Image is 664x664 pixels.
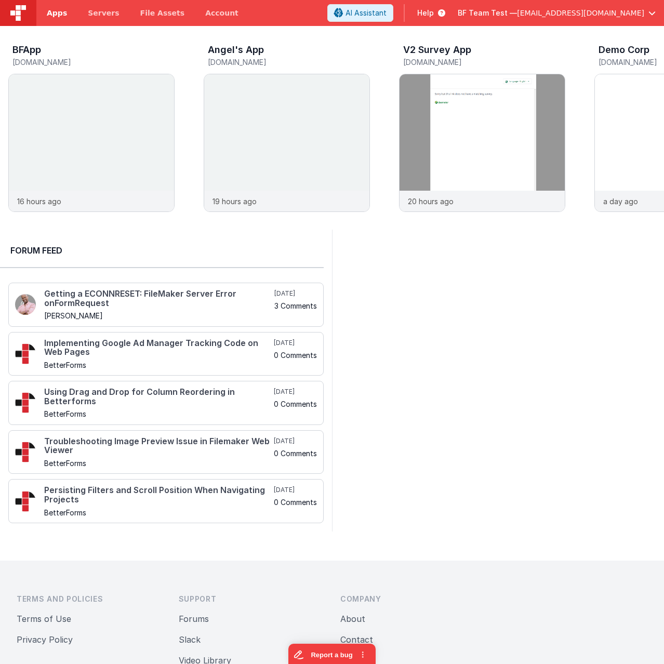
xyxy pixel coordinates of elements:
h3: Support [179,594,324,604]
h5: [DATE] [274,486,317,494]
a: Getting a ECONNRESET: FileMaker Server Error onFormRequest [PERSON_NAME] [DATE] 3 Comments [8,283,324,327]
h5: 0 Comments [274,351,317,359]
span: BF Team Test — [458,8,517,18]
button: Forums [179,613,209,625]
h5: [DATE] [274,339,317,347]
h3: Company [340,594,486,604]
a: Using Drag and Drop for Column Reordering in Betterforms BetterForms [DATE] 0 Comments [8,381,324,425]
h5: [DOMAIN_NAME] [12,58,175,66]
img: 295_2.png [15,491,36,512]
h5: BetterForms [44,410,272,418]
span: Help [417,8,434,18]
img: 295_2.png [15,442,36,462]
span: Servers [88,8,119,18]
h4: Getting a ECONNRESET: FileMaker Server Error onFormRequest [44,289,272,308]
h5: BetterForms [44,509,272,516]
h5: [DOMAIN_NAME] [208,58,370,66]
a: Persisting Filters and Scroll Position When Navigating Projects BetterForms [DATE] 0 Comments [8,479,324,523]
h3: Terms and Policies [17,594,162,604]
h4: Troubleshooting Image Preview Issue in Filemaker Web Viewer [44,437,272,455]
p: a day ago [603,196,638,207]
h5: [DOMAIN_NAME] [403,58,565,66]
h5: 0 Comments [274,400,317,408]
h3: BFApp [12,45,41,55]
h2: Forum Feed [10,244,313,257]
button: BF Team Test — [EMAIL_ADDRESS][DOMAIN_NAME] [458,8,656,18]
span: [EMAIL_ADDRESS][DOMAIN_NAME] [517,8,644,18]
h3: V2 Survey App [403,45,471,55]
button: Contact [340,633,373,646]
p: 19 hours ago [213,196,257,207]
a: Implementing Google Ad Manager Tracking Code on Web Pages BetterForms [DATE] 0 Comments [8,332,324,376]
span: Apps [47,8,67,18]
h5: [DATE] [274,388,317,396]
a: Privacy Policy [17,634,73,645]
h5: BetterForms [44,459,272,467]
img: 295_2.png [15,392,36,413]
img: 295_2.png [15,343,36,364]
h5: [DATE] [274,289,317,298]
span: File Assets [140,8,185,18]
button: About [340,613,365,625]
h4: Implementing Google Ad Manager Tracking Code on Web Pages [44,339,272,357]
h5: 0 Comments [274,449,317,457]
img: 411_2.png [15,294,36,315]
h5: [PERSON_NAME] [44,312,272,320]
h5: 3 Comments [274,302,317,310]
span: AI Assistant [346,8,387,18]
a: Terms of Use [17,614,71,624]
h4: Using Drag and Drop for Column Reordering in Betterforms [44,388,272,406]
h3: Angel's App [208,45,264,55]
h5: 0 Comments [274,498,317,506]
button: Slack [179,633,201,646]
h5: [DATE] [274,437,317,445]
h3: Demo Corp [599,45,649,55]
p: 20 hours ago [408,196,454,207]
h5: BetterForms [44,361,272,369]
button: AI Assistant [327,4,393,22]
a: Troubleshooting Image Preview Issue in Filemaker Web Viewer BetterForms [DATE] 0 Comments [8,430,324,474]
h4: Persisting Filters and Scroll Position When Navigating Projects [44,486,272,504]
a: About [340,614,365,624]
a: Slack [179,634,201,645]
